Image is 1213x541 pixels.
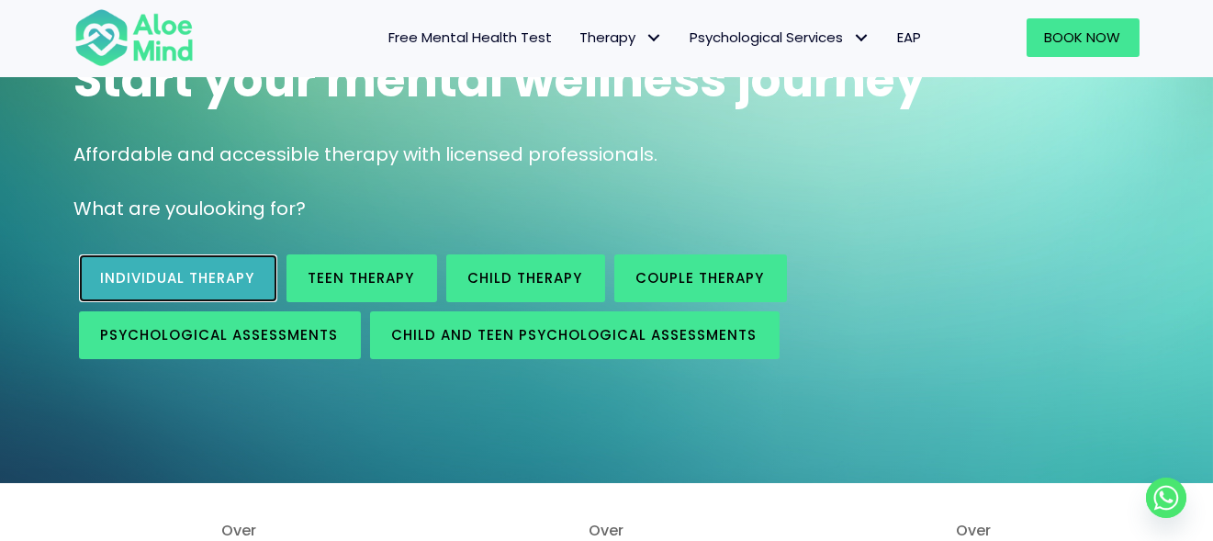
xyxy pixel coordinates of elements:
span: Book Now [1045,28,1121,47]
span: Start your mental wellness journey [74,46,927,113]
span: Child Therapy [468,268,583,287]
span: Couple therapy [636,268,765,287]
a: TherapyTherapy: submenu [567,18,677,57]
span: Free Mental Health Test [389,28,553,47]
a: Book Now [1027,18,1140,57]
a: Free Mental Health Test [376,18,567,57]
a: Child and Teen Psychological assessments [370,311,780,359]
img: Aloe mind Logo [74,7,194,68]
span: Psychological Services [691,28,870,47]
span: looking for? [199,196,307,221]
a: Psychological assessments [79,311,361,359]
a: Couple therapy [614,254,787,302]
span: Therapy [580,28,663,47]
span: Over [808,520,1139,541]
span: Teen Therapy [309,268,415,287]
p: Affordable and accessible therapy with licensed professionals. [74,141,1140,168]
nav: Menu [218,18,936,57]
a: Psychological ServicesPsychological Services: submenu [677,18,884,57]
span: EAP [898,28,922,47]
span: Psychological assessments [101,325,339,344]
span: Therapy: submenu [641,25,668,51]
a: Individual therapy [79,254,277,302]
span: Individual therapy [101,268,255,287]
span: Child and Teen Psychological assessments [392,325,758,344]
a: Teen Therapy [286,254,437,302]
span: Over [441,520,771,541]
span: What are you [74,196,199,221]
a: Whatsapp [1146,478,1186,518]
a: Child Therapy [446,254,605,302]
span: Over [74,520,405,541]
a: EAP [884,18,936,57]
span: Psychological Services: submenu [848,25,875,51]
